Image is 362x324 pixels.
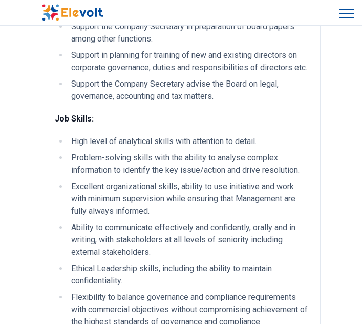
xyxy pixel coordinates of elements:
[68,221,308,258] li: Ability to communicate effectively and confidently, orally and in writing, with stakeholders at a...
[68,152,308,176] li: Problem-solving skills with the ability to analyse complex information to identify the key issue/...
[55,114,94,124] strong: Job Skills:
[68,262,308,287] li: Ethical Leadership skills, including the ability to maintain confidentiality.
[68,78,308,103] li: Support the Company Secretary advise the Board on legal, governance, accounting and tax matters.
[68,21,308,45] li: Support the Company Secretary in preparation of board papers among other functions.
[68,180,308,217] li: Excellent organizational skills, ability to use initiative and work with minimum supervision whil...
[68,135,308,148] li: High level of analytical skills with attention to detail.
[42,4,103,21] img: Elevolt
[68,49,308,74] li: Support in planning for training of new and existing directors on corporate governance, duties an...
[311,275,362,324] iframe: Chat Widget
